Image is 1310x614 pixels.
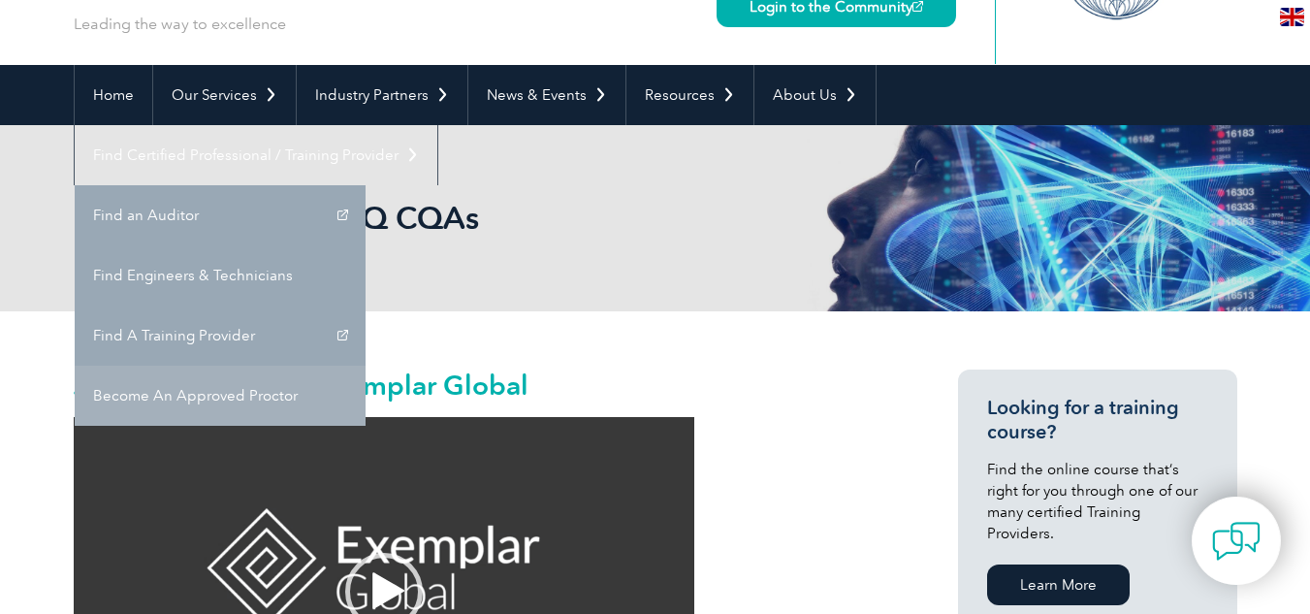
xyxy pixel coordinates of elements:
[1212,517,1261,566] img: contact-chat.png
[75,366,366,426] a: Become An Approved Proctor
[75,125,437,185] a: Find Certified Professional / Training Provider
[75,306,366,366] a: Find A Training Provider
[1280,8,1304,26] img: en
[74,14,286,35] p: Leading the way to excellence
[987,565,1130,605] a: Learn More
[912,1,923,12] img: open_square.png
[75,65,152,125] a: Home
[754,65,876,125] a: About Us
[75,245,366,306] a: Find Engineers & Technicians
[987,459,1208,544] p: Find the online course that’s right for you through one of our many certified Training Providers.
[297,65,467,125] a: Industry Partners
[987,396,1208,444] h3: Looking for a training course?
[75,185,366,245] a: Find an Auditor
[626,65,753,125] a: Resources
[74,203,888,234] h2: Certifications for ASQ CQAs
[468,65,625,125] a: News & Events
[153,65,296,125] a: Our Services
[74,370,888,401] h2: Achieve more with Exemplar Global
